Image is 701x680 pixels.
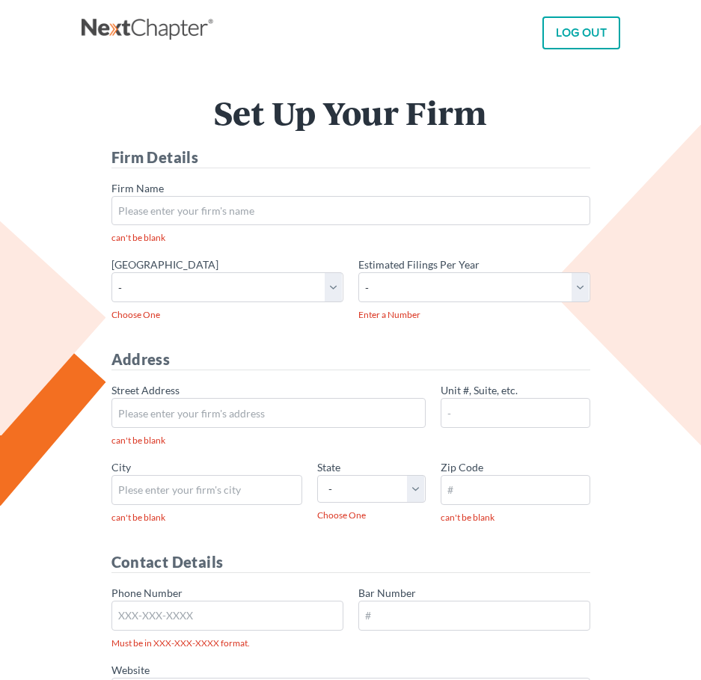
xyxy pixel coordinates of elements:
input: Please enter your firm's name [111,196,590,226]
a: LOG OUT [542,16,620,49]
span: can't be blank [111,434,426,447]
label: Bar Number [358,585,416,601]
h4: Contact Details [111,551,590,573]
label: Unit #, Suite, etc. [441,382,518,398]
span: Enter a Number [358,308,590,322]
input: Please enter your firm's address [111,398,426,428]
label: Firm Name [111,180,164,196]
label: State [317,459,340,475]
label: Website [111,662,150,678]
span: Choose One [317,509,426,522]
span: can't be blank [441,511,590,524]
span: Choose One [111,308,343,322]
h1: Set Up Your Firm [97,97,605,129]
label: City [111,459,131,475]
input: # [358,601,590,631]
input: # [441,475,590,505]
span: can't be blank [111,511,302,524]
span: can't be blank [111,231,590,245]
label: Phone Number [111,585,183,601]
input: XXX-XXX-XXXX [111,601,343,631]
label: Street Address [111,382,180,398]
input: Plese enter your firm's city [111,475,302,505]
label: [GEOGRAPHIC_DATA] [111,257,218,272]
h4: Address [111,349,590,370]
input: - [441,398,590,428]
label: Estimated Filings Per Year [358,257,480,272]
label: Zip Code [441,459,483,475]
span: Must be in XXX-XXX-XXXX format. [111,637,343,650]
h4: Firm Details [111,147,590,168]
